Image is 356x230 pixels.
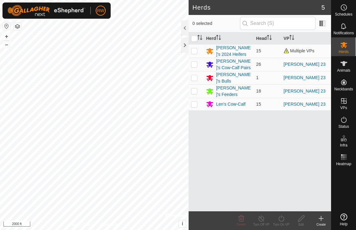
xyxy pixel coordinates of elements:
[197,36,202,41] p-sorticon: Activate to sort
[182,221,183,226] span: i
[334,87,353,91] span: Neckbands
[267,36,272,41] p-sorticon: Activate to sort
[284,89,326,93] a: [PERSON_NAME] 23
[321,3,325,12] span: 5
[254,32,281,45] th: Head
[3,22,10,30] button: Reset Map
[338,125,349,128] span: Status
[335,12,352,16] span: Schedules
[331,211,356,228] a: Help
[216,45,251,58] div: [PERSON_NAME]'s 2024 Heifers
[3,33,10,40] button: +
[284,62,326,67] a: [PERSON_NAME] 23
[216,101,246,108] div: Len's Cow-Calf
[192,4,321,11] h2: Herds
[256,48,261,53] span: 15
[291,222,311,227] div: Edit
[281,32,331,45] th: VP
[337,69,350,72] span: Animals
[340,222,348,226] span: Help
[256,75,259,80] span: 1
[339,50,349,54] span: Herds
[256,62,261,67] span: 26
[340,143,347,147] span: Infra
[216,58,251,71] div: [PERSON_NAME]'s Cow-Calf Pairs
[271,222,291,227] div: Turn On VP
[204,32,253,45] th: Herd
[237,223,246,226] span: Delete
[216,71,251,84] div: [PERSON_NAME]'s Bulls
[340,106,347,110] span: VPs
[240,17,315,30] input: Search (S)
[284,75,326,80] a: [PERSON_NAME] 23
[100,222,119,228] a: Contact Us
[251,222,271,227] div: Turn Off VP
[336,162,351,166] span: Heatmap
[97,7,104,14] span: RW
[70,222,93,228] a: Privacy Policy
[14,23,21,30] button: Map Layers
[7,5,85,16] img: Gallagher Logo
[256,89,261,93] span: 18
[284,102,326,107] a: [PERSON_NAME] 23
[3,41,10,48] button: –
[216,36,221,41] p-sorticon: Activate to sort
[284,48,315,53] span: Multiple VPs
[334,31,354,35] span: Notifications
[311,222,331,227] div: Create
[216,85,251,98] div: [PERSON_NAME]'s Feeders
[192,20,240,27] span: 0 selected
[289,36,294,41] p-sorticon: Activate to sort
[179,220,186,227] button: i
[256,102,261,107] span: 15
